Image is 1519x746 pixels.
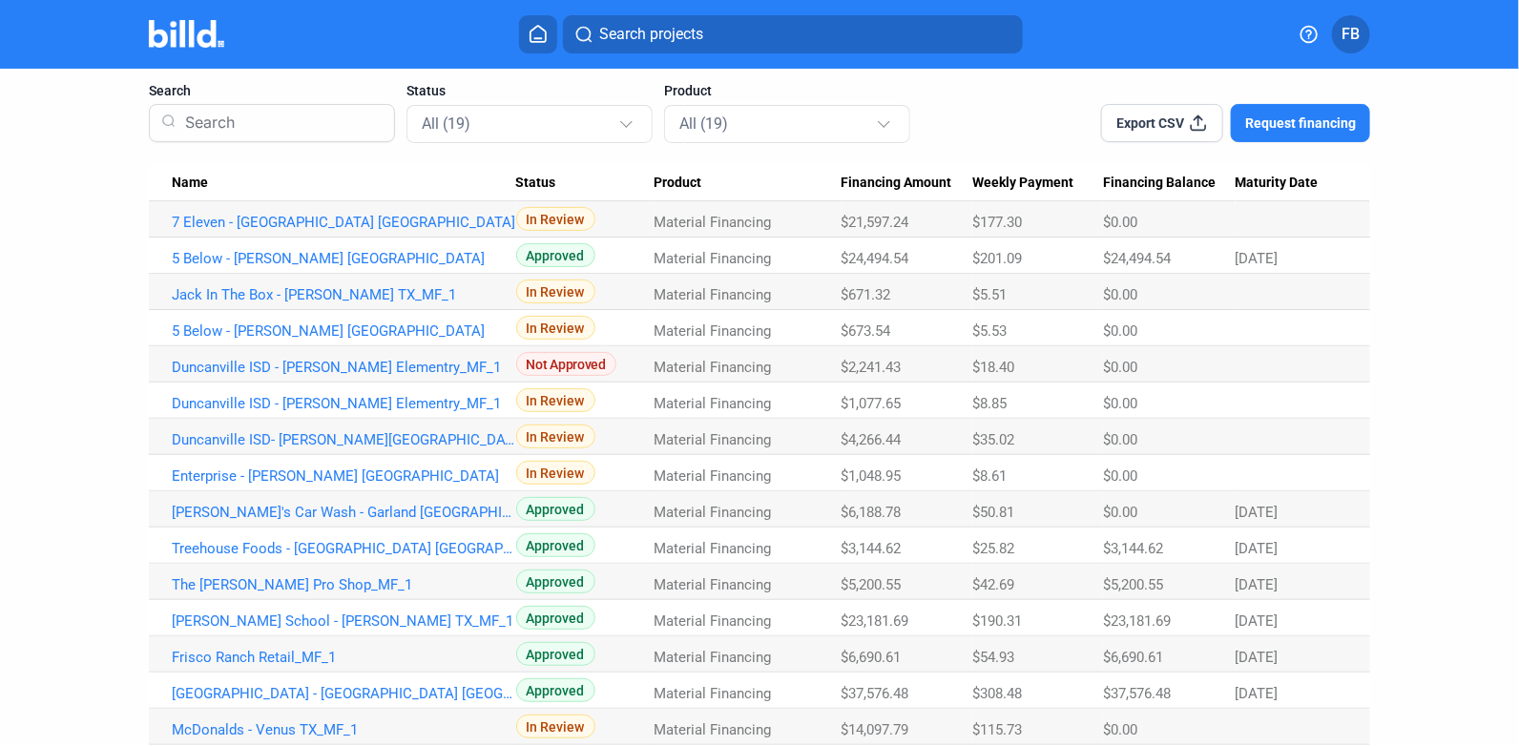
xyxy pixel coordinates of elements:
[1101,104,1223,142] button: Export CSV
[172,612,516,630] a: [PERSON_NAME] School - [PERSON_NAME] TX_MF_1
[516,533,595,557] span: Approved
[841,685,908,702] span: $37,576.48
[1103,359,1137,376] span: $0.00
[1103,504,1137,521] span: $0.00
[841,359,901,376] span: $2,241.43
[1103,286,1137,303] span: $0.00
[654,286,771,303] span: Material Financing
[516,425,595,448] span: In Review
[841,504,901,521] span: $6,188.78
[1245,114,1356,133] span: Request financing
[654,649,771,666] span: Material Financing
[516,606,595,630] span: Approved
[1236,612,1279,630] span: [DATE]
[1236,540,1279,557] span: [DATE]
[172,467,516,485] a: Enterprise - [PERSON_NAME] [GEOGRAPHIC_DATA]
[516,175,556,192] span: Status
[972,540,1014,557] span: $25.82
[841,250,908,267] span: $24,494.54
[516,497,595,521] span: Approved
[516,280,595,303] span: In Review
[654,612,771,630] span: Material Financing
[172,286,516,303] a: Jack In The Box - [PERSON_NAME] TX_MF_1
[972,612,1022,630] span: $190.31
[972,685,1022,702] span: $308.48
[172,175,208,192] span: Name
[972,359,1014,376] span: $18.40
[516,678,595,702] span: Approved
[516,570,595,593] span: Approved
[516,243,595,267] span: Approved
[1103,612,1171,630] span: $23,181.69
[972,175,1073,192] span: Weekly Payment
[972,576,1014,593] span: $42.69
[841,214,908,231] span: $21,597.24
[172,685,516,702] a: [GEOGRAPHIC_DATA] - [GEOGRAPHIC_DATA] [GEOGRAPHIC_DATA]
[172,576,516,593] a: The [PERSON_NAME] Pro Shop_MF_1
[972,467,1007,485] span: $8.61
[172,250,516,267] a: 5 Below - [PERSON_NAME] [GEOGRAPHIC_DATA]
[516,461,595,485] span: In Review
[172,395,516,412] a: Duncanville ISD - [PERSON_NAME] Elementry_MF_1
[1117,114,1185,133] span: Export CSV
[516,388,595,412] span: In Review
[406,81,446,100] span: Status
[972,721,1022,738] span: $115.73
[172,504,516,521] a: [PERSON_NAME]'s Car Wash - Garland [GEOGRAPHIC_DATA]
[1236,685,1279,702] span: [DATE]
[1103,322,1137,340] span: $0.00
[972,214,1022,231] span: $177.30
[654,175,701,192] span: Product
[654,467,771,485] span: Material Financing
[664,81,712,100] span: Product
[841,576,901,593] span: $5,200.55
[841,395,901,412] span: $1,077.65
[972,286,1007,303] span: $5.51
[841,612,908,630] span: $23,181.69
[172,540,516,557] a: Treehouse Foods - [GEOGRAPHIC_DATA] [GEOGRAPHIC_DATA]
[1236,504,1279,521] span: [DATE]
[654,250,771,267] span: Material Financing
[841,431,901,448] span: $4,266.44
[172,721,516,738] a: McDonalds - Venus TX_MF_1
[172,649,516,666] a: Frisco Ranch Retail_MF_1
[149,81,191,100] span: Search
[1236,649,1279,666] span: [DATE]
[1236,576,1279,593] span: [DATE]
[841,467,901,485] span: $1,048.95
[1103,175,1235,192] div: Financing Balance
[972,322,1007,340] span: $5.53
[1103,431,1137,448] span: $0.00
[972,175,1103,192] div: Weekly Payment
[841,721,908,738] span: $14,097.79
[972,504,1014,521] span: $50.81
[1236,175,1347,192] div: Maturity Date
[654,431,771,448] span: Material Financing
[1103,214,1137,231] span: $0.00
[654,322,771,340] span: Material Financing
[841,175,972,192] div: Financing Amount
[1103,175,1216,192] span: Financing Balance
[841,540,901,557] span: $3,144.62
[679,114,728,133] mat-select-trigger: All (19)
[972,431,1014,448] span: $35.02
[172,431,516,448] a: Duncanville ISD- [PERSON_NAME][GEOGRAPHIC_DATA]
[172,359,516,376] a: Duncanville ISD - [PERSON_NAME] Elementry_MF_1
[516,715,595,738] span: In Review
[172,175,516,192] div: Name
[972,395,1007,412] span: $8.85
[654,359,771,376] span: Material Financing
[1103,250,1171,267] span: $24,494.54
[516,352,616,376] span: Not Approved
[841,649,901,666] span: $6,690.61
[1103,576,1163,593] span: $5,200.55
[1103,467,1137,485] span: $0.00
[654,721,771,738] span: Material Financing
[654,576,771,593] span: Material Financing
[149,20,224,48] img: Billd Company Logo
[654,540,771,557] span: Material Financing
[841,322,890,340] span: $673.54
[972,649,1014,666] span: $54.93
[1103,721,1137,738] span: $0.00
[1236,175,1319,192] span: Maturity Date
